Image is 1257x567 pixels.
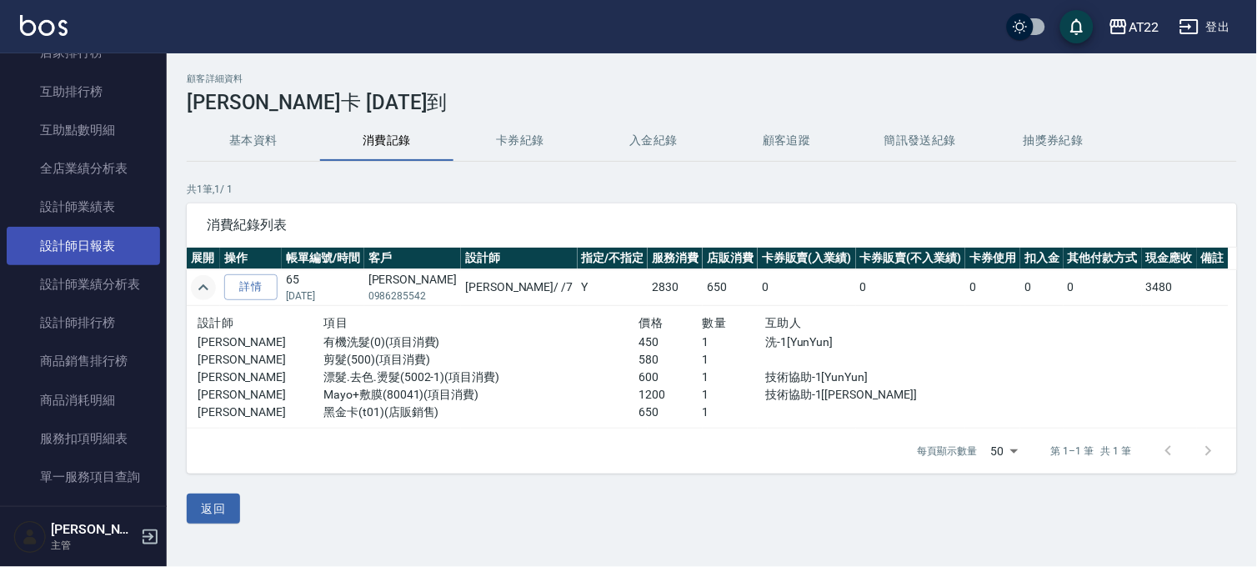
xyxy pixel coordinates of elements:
p: 1 [703,369,766,386]
button: AT22 [1102,10,1166,44]
button: 基本資料 [187,121,320,161]
p: 黑金卡(t01)(店販銷售) [323,404,639,421]
p: 技術協助-1[YunYun] [765,369,954,386]
td: 650 [703,269,758,306]
span: 數量 [703,316,727,329]
img: Logo [20,15,68,36]
a: 服務扣項明細表 [7,419,160,458]
th: 客戶 [364,248,461,269]
p: 技術協助-1[[PERSON_NAME]] [765,386,954,404]
button: 簡訊發送紀錄 [854,121,987,161]
td: 0 [1020,269,1064,306]
button: 抽獎券紀錄 [987,121,1120,161]
span: 互助人 [765,316,801,329]
a: 全店業績分析表 [7,149,160,188]
a: 店販抽成明細 [7,496,160,534]
th: 其他付款方式 [1064,248,1142,269]
a: 設計師排行榜 [7,304,160,342]
td: 3480 [1142,269,1197,306]
button: 返回 [187,494,240,524]
td: 0 [965,269,1020,306]
th: 現金應收 [1142,248,1197,269]
img: Person [13,520,47,554]
p: 1 [703,404,766,421]
td: Y [578,269,649,306]
p: 580 [639,351,703,369]
button: 登出 [1173,12,1237,43]
p: 1 [703,386,766,404]
a: 設計師日報表 [7,227,160,265]
span: 價格 [639,316,664,329]
p: [PERSON_NAME] [198,404,323,421]
p: 1 [703,351,766,369]
h3: [PERSON_NAME]卡 [DATE]到 [187,91,1237,114]
a: 設計師業績表 [7,188,160,226]
p: 漂髮.去色.燙髮(5002-1)(項目消費) [323,369,639,386]
button: 顧客追蹤 [720,121,854,161]
p: [PERSON_NAME] [198,351,323,369]
th: 帳單編號/時間 [282,248,364,269]
span: 消費紀錄列表 [207,217,1217,233]
p: [DATE] [286,289,360,304]
p: 0986285542 [368,289,457,304]
p: [PERSON_NAME] [198,369,323,386]
p: Mayo+敷膜(80041)(項目消費) [323,386,639,404]
th: 操作 [220,248,282,269]
th: 設計師 [461,248,577,269]
button: save [1060,10,1094,43]
p: 650 [639,404,703,421]
span: 設計師 [198,316,233,329]
p: [PERSON_NAME] [198,386,323,404]
p: 450 [639,334,703,351]
p: 洗-1[YunYun] [765,334,954,351]
a: 店家排行榜 [7,33,160,72]
p: 第 1–1 筆 共 1 筆 [1051,444,1132,459]
p: 剪髮(500)(項目消費) [323,351,639,369]
th: 卡券販賣(入業績) [758,248,856,269]
div: 50 [984,429,1024,474]
td: 0 [758,269,856,306]
a: 商品銷售排行榜 [7,342,160,380]
p: 每頁顯示數量 [918,444,978,459]
p: 主管 [51,538,136,553]
td: [PERSON_NAME] / /7 [461,269,577,306]
a: 互助排行榜 [7,73,160,111]
th: 備註 [1197,248,1229,269]
th: 卡券使用 [965,248,1020,269]
th: 扣入金 [1020,248,1064,269]
td: 65 [282,269,364,306]
h2: 顧客詳細資料 [187,73,1237,84]
p: [PERSON_NAME] [198,334,323,351]
th: 服務消費 [648,248,703,269]
p: 1200 [639,386,703,404]
td: [PERSON_NAME] [364,269,461,306]
a: 設計師業績分析表 [7,265,160,304]
a: 互助點數明細 [7,111,160,149]
p: 600 [639,369,703,386]
button: 消費記錄 [320,121,453,161]
a: 商品消耗明細 [7,381,160,419]
p: 共 1 筆, 1 / 1 [187,182,1237,197]
th: 店販消費 [703,248,758,269]
td: 0 [1064,269,1142,306]
h5: [PERSON_NAME] [51,521,136,538]
th: 指定/不指定 [578,248,649,269]
th: 展開 [187,248,220,269]
a: 詳情 [224,274,278,300]
span: 項目 [323,316,348,329]
td: 0 [856,269,966,306]
p: 有機洗髮(0)(項目消費) [323,334,639,351]
th: 卡券販賣(不入業績) [856,248,966,269]
button: 入金紀錄 [587,121,720,161]
a: 單一服務項目查詢 [7,458,160,496]
button: 卡券紀錄 [453,121,587,161]
td: 2830 [648,269,703,306]
button: expand row [191,275,216,300]
p: 1 [703,334,766,351]
div: AT22 [1129,17,1159,38]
